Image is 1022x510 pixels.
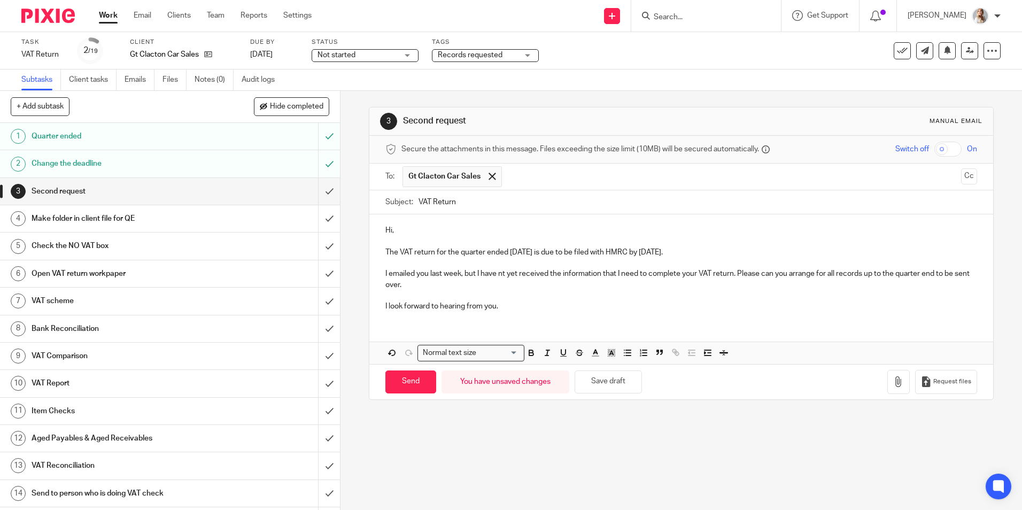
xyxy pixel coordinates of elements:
p: I look forward to hearing from you. [385,301,977,312]
h1: Open VAT return workpaper [32,266,215,282]
p: Gt Clacton Car Sales [130,49,199,60]
h1: Aged Payables & Aged Receivables [32,430,215,446]
div: 2 [11,157,26,172]
input: Search for option [479,347,518,359]
label: Due by [250,38,298,47]
div: 5 [11,239,26,254]
div: 13 [11,458,26,473]
div: 10 [11,376,26,391]
span: Request files [933,377,971,386]
button: + Add subtask [11,97,69,115]
h1: Change the deadline [32,156,215,172]
div: 3 [11,184,26,199]
a: Settings [283,10,312,21]
h1: Send to person who is doing VAT check [32,485,215,501]
p: Hi, [385,225,977,236]
div: You have unsaved changes [442,370,569,393]
p: I emailed you last week, but I have nt yet received the information that I need to complete your ... [385,268,977,290]
h1: VAT Report [32,375,215,391]
img: IMG_9968.jpg [972,7,989,25]
div: Search for option [417,345,524,361]
span: Normal text size [420,347,478,359]
small: /19 [88,48,98,54]
h1: VAT Reconciliation [32,458,215,474]
span: Records requested [438,51,502,59]
label: Status [312,38,419,47]
a: Email [134,10,151,21]
a: Clients [167,10,191,21]
a: Notes (0) [195,69,234,90]
input: Send [385,370,436,393]
button: Hide completed [254,97,329,115]
a: Reports [241,10,267,21]
h1: Second request [403,115,704,127]
div: 7 [11,293,26,308]
span: Get Support [807,12,848,19]
div: VAT Return [21,49,64,60]
a: Work [99,10,118,21]
label: Task [21,38,64,47]
img: Pixie [21,9,75,23]
h1: Check the NO VAT box [32,238,215,254]
div: 8 [11,321,26,336]
span: Not started [318,51,355,59]
h1: Second request [32,183,215,199]
a: Files [162,69,187,90]
a: Team [207,10,224,21]
a: Subtasks [21,69,61,90]
div: 12 [11,431,26,446]
h1: VAT scheme [32,293,215,309]
div: 11 [11,404,26,419]
input: Search [653,13,749,22]
span: [DATE] [250,51,273,58]
div: 14 [11,486,26,501]
span: Secure the attachments in this message. Files exceeding the size limit (10MB) will be secured aut... [401,144,759,154]
h1: VAT Comparison [32,348,215,364]
div: 2 [83,44,98,57]
p: [PERSON_NAME] [908,10,966,21]
div: 3 [380,113,397,130]
div: Manual email [930,117,982,126]
h1: Bank Reconciliation [32,321,215,337]
a: Emails [125,69,154,90]
h1: Quarter ended [32,128,215,144]
div: 1 [11,129,26,144]
div: 6 [11,266,26,281]
span: Gt Clacton Car Sales [408,171,481,182]
label: Subject: [385,197,413,207]
p: The VAT return for the quarter ended [DATE] is due to be filed with HMRC by [DATE]. [385,247,977,258]
button: Cc [961,168,977,184]
label: Tags [432,38,539,47]
label: Client [130,38,237,47]
div: 9 [11,349,26,364]
label: To: [385,171,397,182]
span: On [967,144,977,154]
h1: Item Checks [32,403,215,419]
button: Request files [915,370,977,394]
a: Audit logs [242,69,283,90]
a: Client tasks [69,69,117,90]
div: 4 [11,211,26,226]
h1: Make folder in client file for QE [32,211,215,227]
button: Save draft [575,370,642,393]
span: Switch off [895,144,929,154]
span: Hide completed [270,103,323,111]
